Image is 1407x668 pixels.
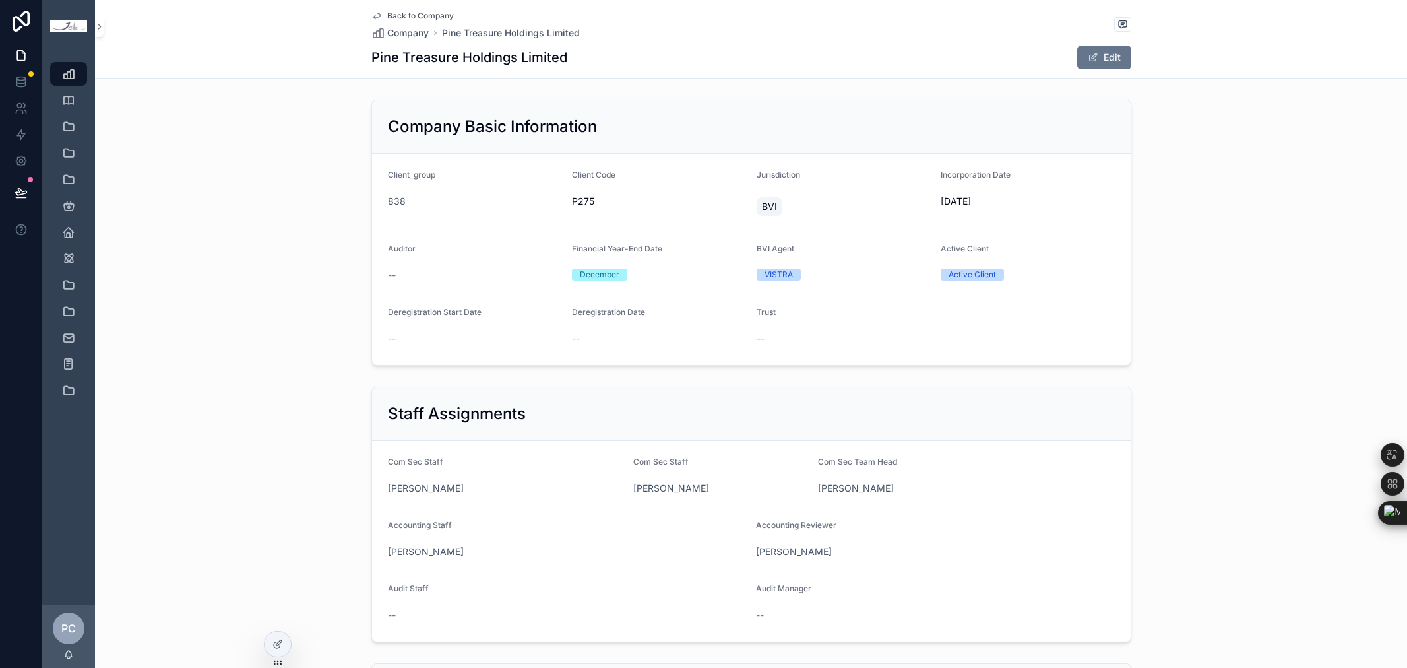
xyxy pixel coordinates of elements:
[388,482,464,495] a: [PERSON_NAME]
[765,269,793,281] div: VISTRA
[387,26,429,40] span: Company
[941,244,989,253] span: Active Client
[371,48,567,67] h1: Pine Treasure Holdings Limited
[388,244,416,253] span: Auditor
[388,195,406,208] a: 838
[388,307,482,317] span: Deregistration Start Date
[756,584,811,593] span: Audit Manager
[572,307,645,317] span: Deregistration Date
[388,332,396,345] span: --
[572,195,746,208] span: P275
[388,170,435,180] span: Client_group
[818,457,897,467] span: Com Sec Team Head
[388,609,396,622] span: --
[50,20,87,33] img: App logo
[61,620,76,636] span: PC
[756,609,764,622] span: --
[42,53,95,420] div: scrollable content
[388,403,526,424] h2: Staff Assignments
[371,26,429,40] a: Company
[572,170,615,180] span: Client Code
[572,244,662,253] span: Financial Year-End Date
[633,457,689,467] span: Com Sec Staff
[442,26,580,40] a: Pine Treasure Holdings Limited
[388,545,464,558] a: [PERSON_NAME]
[762,200,777,213] span: BVI
[757,332,765,345] span: --
[941,195,1115,208] span: [DATE]
[387,11,454,21] span: Back to Company
[757,244,794,253] span: BVI Agent
[757,307,776,317] span: Trust
[949,269,996,281] div: Active Client
[388,269,396,282] span: --
[757,170,800,180] span: Jurisdiction
[941,170,1011,180] span: Incorporation Date
[388,584,429,593] span: Audit Staff
[756,545,832,558] a: [PERSON_NAME]
[580,269,619,281] div: December
[388,520,452,530] span: Accounting Staff
[756,520,836,530] span: Accounting Reviewer
[818,482,894,495] a: [PERSON_NAME]
[388,116,597,137] h2: Company Basic Information
[633,482,709,495] a: [PERSON_NAME]
[388,457,443,467] span: Com Sec Staff
[1077,46,1131,69] button: Edit
[572,332,580,345] span: --
[371,11,454,21] a: Back to Company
